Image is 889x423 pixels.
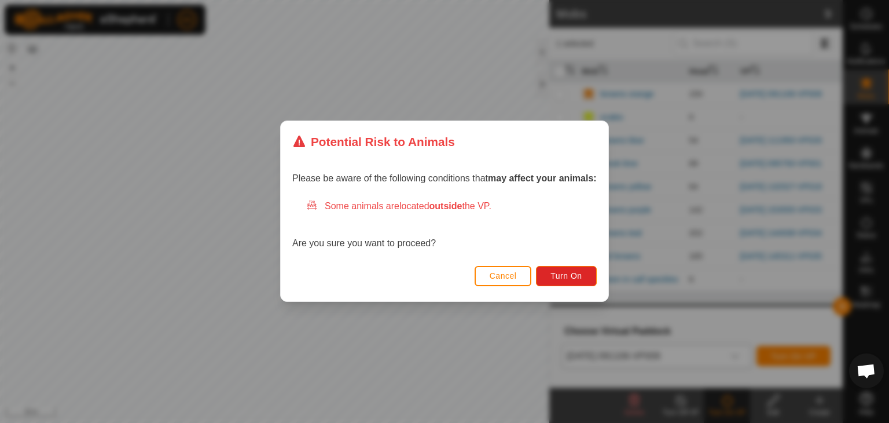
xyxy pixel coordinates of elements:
[488,174,597,184] strong: may affect your animals:
[306,200,597,214] div: Some animals are
[292,133,455,151] div: Potential Risk to Animals
[490,272,517,281] span: Cancel
[399,202,491,211] span: located the VP.
[475,266,532,286] button: Cancel
[292,200,597,251] div: Are you sure you want to proceed?
[551,272,582,281] span: Turn On
[849,353,884,388] div: Open chat
[429,202,462,211] strong: outside
[537,266,597,286] button: Turn On
[292,174,597,184] span: Please be aware of the following conditions that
